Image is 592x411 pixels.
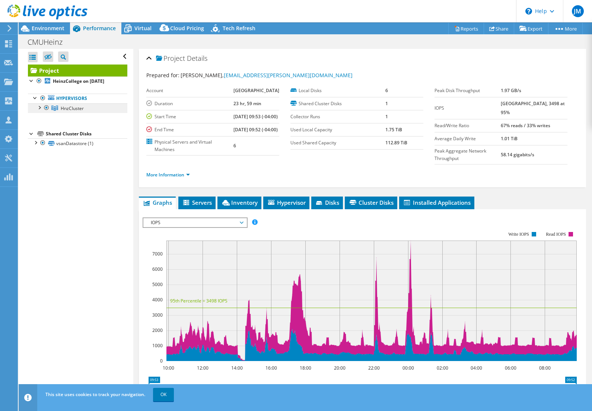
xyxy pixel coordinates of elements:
span: Cloud Pricing [170,25,204,32]
text: 14:00 [231,365,243,371]
label: Read/Write Ratio [435,122,501,129]
svg: \n [525,8,532,15]
b: HeinzCollege on [DATE] [53,78,104,84]
label: Shared Cluster Disks [290,100,385,107]
text: 20:00 [334,365,346,371]
label: Prepared for: [146,72,179,79]
span: JM [572,5,584,17]
h1: CMUHeinz [24,38,74,46]
span: Project [156,55,185,62]
span: Performance [83,25,116,32]
text: 12:00 [197,365,209,371]
b: [DATE] 09:53 (-04:00) [233,113,278,120]
text: 95th Percentile = 3498 IOPS [170,298,227,304]
b: 58.14 gigabits/s [501,151,534,158]
span: Installed Applications [403,199,471,206]
span: IOPS [147,218,243,227]
span: Virtual [134,25,152,32]
text: 22:00 [368,365,380,371]
text: 2000 [152,327,163,333]
text: 16:00 [265,365,277,371]
a: Project [28,65,127,76]
label: Start Time [146,113,233,120]
div: Shared Cluster Disks [46,129,127,138]
b: 1.01 TiB [501,135,518,142]
text: Write IOPS [508,232,529,237]
a: HeinzCollege on [DATE] [28,76,127,86]
text: 5000 [152,281,163,288]
text: 10:00 [163,365,174,371]
a: Reports [448,23,484,34]
label: End Time [146,126,233,134]
label: Account [146,87,233,94]
span: Disks [315,199,339,206]
b: 1 [385,113,388,120]
label: Physical Servers and Virtual Machines [146,138,233,153]
text: 3000 [152,312,163,318]
a: Share [484,23,514,34]
span: Environment [32,25,64,32]
label: Used Shared Capacity [290,139,385,147]
a: Hypervisors [28,94,127,103]
text: Read IOPS [546,232,566,237]
label: Used Local Capacity [290,126,385,134]
label: Peak Aggregate Network Throughput [435,147,501,162]
b: 23 hr, 59 min [233,100,261,107]
b: 112.89 TiB [385,139,407,146]
b: 6 [233,142,236,149]
label: Average Daily Write [435,135,501,142]
label: Peak Disk Throughput [435,87,501,94]
text: 02:00 [437,365,448,371]
b: 1.97 GB/s [501,87,521,94]
label: Duration [146,100,233,107]
span: HnzCluster [61,105,84,112]
span: [PERSON_NAME], [181,72,353,79]
label: IOPS [435,104,501,112]
a: More Information [146,172,190,178]
text: 0 [160,358,163,364]
a: Export [514,23,548,34]
span: Details [187,54,207,63]
text: 04:00 [471,365,482,371]
b: 1.75 TiB [385,126,402,133]
text: 00:00 [402,365,414,371]
span: Inventory [221,199,258,206]
span: Hypervisor [267,199,306,206]
a: [EMAIL_ADDRESS][PERSON_NAME][DOMAIN_NAME] [224,72,353,79]
label: Local Disks [290,87,385,94]
label: Collector Runs [290,113,385,120]
b: [GEOGRAPHIC_DATA], 3498 at 95% [501,100,565,116]
span: Servers [182,199,212,206]
text: 18:00 [300,365,311,371]
b: [DATE] 09:52 (-04:00) [233,126,278,133]
text: 08:00 [539,365,551,371]
b: 67% reads / 33% writes [501,122,550,129]
a: HnzCluster [28,103,127,113]
text: 7000 [152,251,163,257]
span: Cluster Disks [348,199,394,206]
b: [GEOGRAPHIC_DATA] [233,87,279,94]
text: 06:00 [505,365,516,371]
text: 6000 [152,266,163,272]
span: Graphs [143,199,172,206]
a: vsanDatastore (1) [28,138,127,148]
span: Tech Refresh [223,25,255,32]
text: 4000 [152,297,163,303]
a: OK [153,388,174,401]
text: 1000 [152,342,163,349]
a: More [548,23,583,34]
b: 1 [385,100,388,107]
b: 6 [385,87,388,94]
span: This site uses cookies to track your navigation. [45,391,145,398]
